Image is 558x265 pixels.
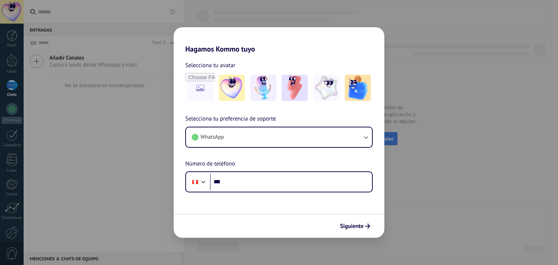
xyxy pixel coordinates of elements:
[185,114,276,124] span: Selecciona tu preferencia de soporte
[201,134,224,141] span: WhatsApp
[337,220,373,232] button: Siguiente
[345,75,371,101] img: -5.jpeg
[174,27,384,53] h2: Hagamos Kommo tuyo
[185,159,235,169] span: Número de teléfono
[219,75,245,101] img: -1.jpeg
[282,75,308,101] img: -3.jpeg
[185,61,235,70] span: Selecciona tu avatar
[188,174,202,189] div: Peru: + 51
[250,75,276,101] img: -2.jpeg
[313,75,339,101] img: -4.jpeg
[186,127,372,147] button: WhatsApp
[340,224,364,229] span: Siguiente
